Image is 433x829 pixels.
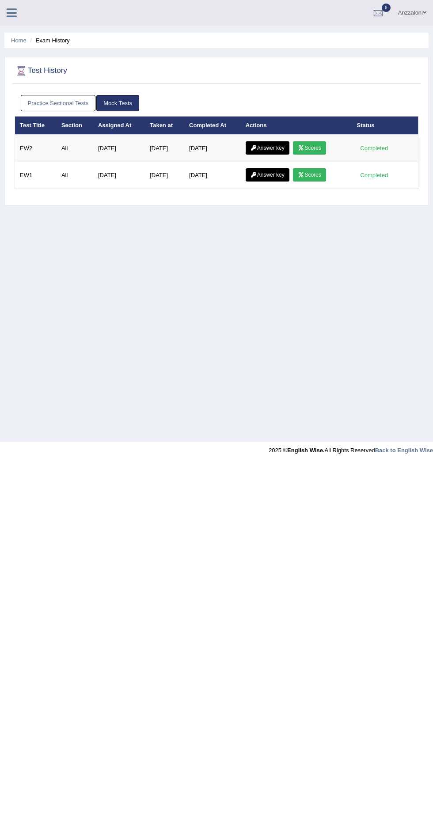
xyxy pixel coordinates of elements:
td: [DATE] [184,162,241,189]
th: Actions [241,116,352,135]
div: Completed [357,144,391,153]
strong: English Wise. [287,447,324,454]
td: [DATE] [184,135,241,162]
th: Taken at [145,116,184,135]
h2: Test History [15,64,265,78]
a: Home [11,37,27,44]
td: EW1 [15,162,57,189]
span: 6 [382,4,391,12]
td: All [57,162,93,189]
td: [DATE] [93,135,145,162]
th: Test Title [15,116,57,135]
td: [DATE] [145,135,184,162]
a: Answer key [246,168,289,182]
td: [DATE] [93,162,145,189]
td: EW2 [15,135,57,162]
a: Back to English Wise [375,447,433,454]
div: 2025 © All Rights Reserved [269,442,433,454]
th: Completed At [184,116,241,135]
a: Scores [293,168,326,182]
div: Completed [357,170,391,180]
a: Scores [293,141,326,155]
li: Exam History [28,36,70,45]
th: Status [352,116,418,135]
a: Mock Tests [96,95,139,111]
a: Answer key [246,141,289,155]
td: All [57,135,93,162]
th: Assigned At [93,116,145,135]
a: Practice Sectional Tests [21,95,96,111]
th: Section [57,116,93,135]
td: [DATE] [145,162,184,189]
